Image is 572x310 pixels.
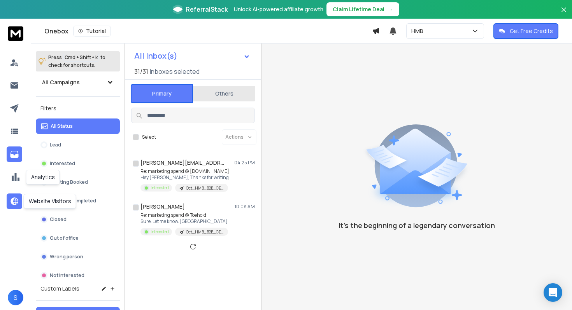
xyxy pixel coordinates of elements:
[36,174,120,190] button: Meeting Booked
[73,26,111,37] button: Tutorial
[234,160,255,166] p: 04:25 PM
[36,156,120,171] button: Interested
[128,48,256,64] button: All Inbox(s)
[140,174,234,181] p: Hey [PERSON_NAME], Thanks for writing back,
[134,52,177,60] h1: All Inbox(s)
[134,67,148,76] span: 31 / 31
[50,235,79,241] p: Out of office
[36,75,120,90] button: All Campaigns
[51,123,73,129] p: All Status
[36,268,120,283] button: Not Interested
[140,203,185,211] h1: [PERSON_NAME]
[411,27,426,35] p: HMB
[193,85,255,102] button: Others
[50,160,75,167] p: Interested
[140,212,228,218] p: Re: marketing spend @ Toehold
[24,194,76,209] div: Website Visitors
[510,27,553,35] p: Get Free Credits
[36,118,120,134] button: All Status
[36,230,120,246] button: Out of office
[50,254,83,260] p: Wrong person
[493,23,558,39] button: Get Free Credits
[140,159,226,167] h1: [PERSON_NAME][EMAIL_ADDRESS][DOMAIN_NAME]
[8,290,23,305] button: S
[326,2,399,16] button: Claim Lifetime Deal→
[131,84,193,103] button: Primary
[42,78,80,86] h1: All Campaigns
[36,193,120,209] button: Meeting Completed
[150,67,200,76] h3: Inboxes selected
[63,53,99,62] span: Cmd + Shift + k
[151,185,169,191] p: Interested
[140,218,228,225] p: Sure. Let me know. [GEOGRAPHIC_DATA]
[559,5,569,23] button: Close banner
[50,179,88,185] p: Meeting Booked
[388,5,393,13] span: →
[50,272,84,279] p: Not Interested
[36,103,120,114] h3: Filters
[36,249,120,265] button: Wrong person
[234,5,323,13] p: Unlock AI-powered affiliate growth
[142,134,156,140] label: Select
[186,185,223,191] p: Oct_HMB_B2B_CEO_India_11-100
[140,168,234,174] p: Re: marketing spend @ [DOMAIN_NAME]
[50,216,67,223] p: Closed
[235,204,255,210] p: 10:08 AM
[36,137,120,153] button: Lead
[26,170,60,185] div: Analytics
[544,283,562,302] div: Open Intercom Messenger
[339,220,495,231] p: It’s the beginning of a legendary conversation
[48,54,105,69] p: Press to check for shortcuts.
[36,212,120,227] button: Closed
[186,229,223,235] p: Oct_HMB_B2B_CEO_India_11-100
[40,285,79,293] h3: Custom Labels
[44,26,372,37] div: Onebox
[186,5,228,14] span: ReferralStack
[50,142,61,148] p: Lead
[151,229,169,235] p: Interested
